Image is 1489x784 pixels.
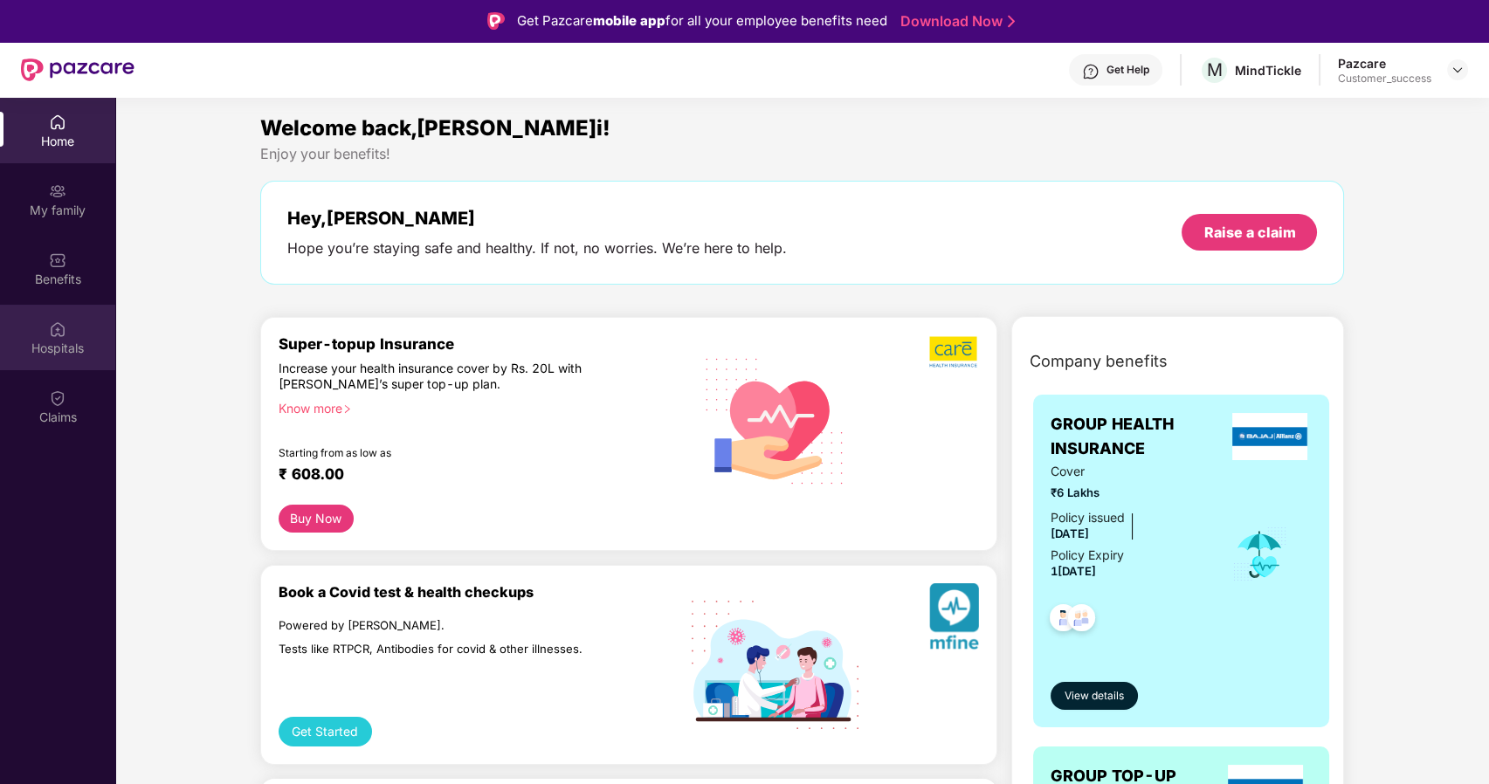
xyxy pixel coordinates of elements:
div: Pazcare [1338,55,1431,72]
img: svg+xml;base64,PHN2ZyB4bWxucz0iaHR0cDovL3d3dy53My5vcmcvMjAwMC9zdmciIHdpZHRoPSI0OC45NDMiIGhlaWdodD... [1042,599,1085,642]
img: svg+xml;base64,PHN2ZyB3aWR0aD0iMjAiIGhlaWdodD0iMjAiIHZpZXdCb3g9IjAgMCAyMCAyMCIgZmlsbD0ibm9uZSIgeG... [49,182,66,200]
img: svg+xml;base64,PHN2ZyB4bWxucz0iaHR0cDovL3d3dy53My5vcmcvMjAwMC9zdmciIHdpZHRoPSI0OC45NDMiIGhlaWdodD... [1060,599,1103,642]
img: New Pazcare Logo [21,58,134,81]
div: Policy issued [1051,508,1125,527]
div: Get Help [1106,63,1149,77]
img: svg+xml;base64,PHN2ZyB4bWxucz0iaHR0cDovL3d3dy53My5vcmcvMjAwMC9zdmciIHhtbG5zOnhsaW5rPSJodHRwOi8vd3... [692,335,858,505]
div: Powered by [PERSON_NAME]. [279,618,612,633]
span: 1[DATE] [1051,564,1096,578]
div: Hope you’re staying safe and healthy. If not, no worries. We’re here to help. [287,239,787,258]
span: View details [1065,688,1124,705]
strong: mobile app [593,12,665,29]
span: right [342,404,352,414]
div: ₹ 608.00 [279,465,670,486]
img: svg+xml;base64,PHN2ZyBpZD0iQ2xhaW0iIHhtbG5zPSJodHRwOi8vd3d3LnczLm9yZy8yMDAwL3N2ZyIgd2lkdGg9IjIwIi... [49,389,66,407]
img: svg+xml;base64,PHN2ZyB4bWxucz0iaHR0cDovL3d3dy53My5vcmcvMjAwMC9zdmciIHdpZHRoPSIxOTIiIGhlaWdodD0iMT... [692,601,858,729]
span: Cover [1051,462,1207,481]
div: Know more [279,401,677,413]
div: MindTickle [1235,62,1301,79]
button: Get Started [279,717,373,746]
img: svg+xml;base64,PHN2ZyBpZD0iQmVuZWZpdHMiIHhtbG5zPSJodHRwOi8vd3d3LnczLm9yZy8yMDAwL3N2ZyIgd2lkdGg9Ij... [49,251,66,269]
img: svg+xml;base64,PHN2ZyB4bWxucz0iaHR0cDovL3d3dy53My5vcmcvMjAwMC9zdmciIHhtbG5zOnhsaW5rPSJodHRwOi8vd3... [929,583,979,656]
img: icon [1231,526,1288,583]
span: Welcome back,[PERSON_NAME]i! [260,115,610,141]
img: b5dec4f62d2307b9de63beb79f102df3.png [929,335,979,368]
img: Stroke [1008,12,1015,31]
img: Logo [487,12,505,30]
div: Policy Expiry [1051,546,1124,565]
span: [DATE] [1051,526,1089,540]
div: Raise a claim [1203,223,1295,242]
span: Company benefits [1030,349,1168,374]
div: Customer_success [1338,72,1431,86]
div: Book a Covid test & health checkups [279,583,687,601]
a: Download Now [900,12,1010,31]
span: ₹6 Lakhs [1051,484,1207,502]
button: View details [1051,682,1138,710]
div: Tests like RTPCR, Antibodies for covid & other illnesses. [279,642,612,657]
span: GROUP HEALTH INSURANCE [1051,412,1227,462]
div: Starting from as low as [279,446,613,458]
div: Hey, [PERSON_NAME] [287,208,787,229]
button: Buy Now [279,505,355,533]
img: svg+xml;base64,PHN2ZyBpZD0iSGVscC0zMngzMiIgeG1sbnM9Imh0dHA6Ly93d3cudzMub3JnLzIwMDAvc3ZnIiB3aWR0aD... [1082,63,1100,80]
div: Enjoy your benefits! [260,145,1345,163]
img: svg+xml;base64,PHN2ZyBpZD0iRHJvcGRvd24tMzJ4MzIiIHhtbG5zPSJodHRwOi8vd3d3LnczLm9yZy8yMDAwL3N2ZyIgd2... [1451,63,1465,77]
img: svg+xml;base64,PHN2ZyBpZD0iSG9tZSIgeG1sbnM9Imh0dHA6Ly93d3cudzMub3JnLzIwMDAvc3ZnIiB3aWR0aD0iMjAiIG... [49,113,66,131]
img: insurerLogo [1232,413,1307,460]
div: Super-topup Insurance [279,335,687,353]
span: M [1207,59,1223,80]
div: Increase your health insurance cover by Rs. 20L with [PERSON_NAME]’s super top-up plan. [279,361,612,393]
img: svg+xml;base64,PHN2ZyBpZD0iSG9zcGl0YWxzIiB4bWxucz0iaHR0cDovL3d3dy53My5vcmcvMjAwMC9zdmciIHdpZHRoPS... [49,320,66,338]
div: Get Pazcare for all your employee benefits need [517,10,887,31]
